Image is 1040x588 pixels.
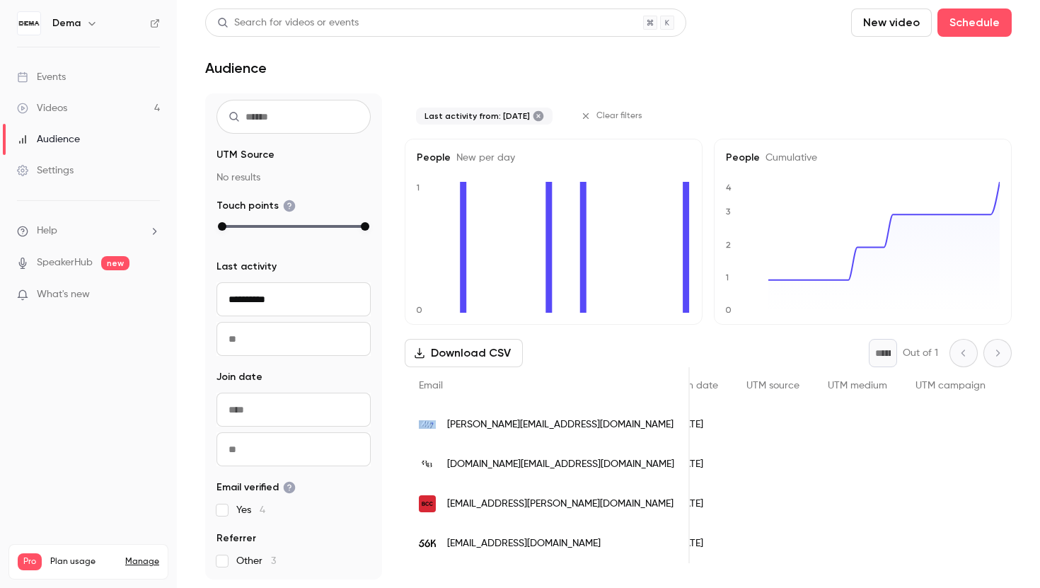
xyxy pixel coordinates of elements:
h5: People [726,151,1000,165]
text: 3 [726,207,731,217]
span: Join date [216,370,262,384]
span: Clear filters [596,110,642,122]
text: 1 [725,272,729,282]
text: 2 [726,240,731,250]
div: Audience [17,132,80,146]
span: Help [37,224,57,238]
div: Search for videos or events [217,16,359,30]
iframe: Noticeable Trigger [143,289,160,301]
span: [EMAIL_ADDRESS][DOMAIN_NAME] [447,536,601,551]
span: Last activity [216,260,277,274]
text: 0 [416,305,422,315]
span: New per day [451,153,515,163]
span: Join date [674,381,718,391]
img: Dema [18,12,40,35]
a: SpeakerHub [37,255,93,270]
span: new [101,256,129,270]
div: Events [17,70,66,84]
span: [DOMAIN_NAME][EMAIL_ADDRESS][DOMAIN_NAME] [447,457,674,472]
span: [EMAIL_ADDRESS][PERSON_NAME][DOMAIN_NAME] [447,497,674,512]
button: Schedule [937,8,1012,37]
button: Clear filters [575,105,651,127]
span: UTM campaign [915,381,986,391]
h5: People [417,151,691,165]
input: From [216,393,371,427]
div: [DATE] [660,405,732,444]
input: To [216,432,371,466]
span: Touch points [216,199,296,213]
h6: Dema [52,16,81,30]
span: Last activity from: [DATE] [424,110,530,122]
span: Yes [236,503,265,517]
span: UTM source [746,381,799,391]
input: From [216,282,371,316]
span: Cumulative [760,153,817,163]
li: help-dropdown-opener [17,224,160,238]
a: Manage [125,556,159,567]
span: UTM medium [828,381,887,391]
img: 56kdigital.se [419,535,436,552]
text: 4 [726,183,732,192]
span: Plan usage [50,556,117,567]
img: precis.com [419,420,436,430]
input: To [216,322,371,356]
button: New video [851,8,932,37]
span: Pro [18,553,42,570]
span: 4 [260,505,265,515]
div: max [361,222,369,231]
img: ratandboa.com [419,456,436,473]
span: Referrer [216,531,256,546]
div: [DATE] [660,524,732,563]
div: [DATE] [660,444,732,484]
button: Download CSV [405,339,523,367]
div: min [218,222,226,231]
span: Other [236,554,276,568]
span: What's new [37,287,90,302]
div: Settings [17,163,74,178]
text: 1 [416,183,420,192]
span: [PERSON_NAME][EMAIL_ADDRESS][DOMAIN_NAME] [447,417,674,432]
img: birger-christensen.com [419,495,436,512]
div: [DATE] [660,484,732,524]
div: Videos [17,101,67,115]
text: 0 [725,305,732,315]
span: 3 [271,556,276,566]
span: UTM Source [216,148,275,162]
span: Email verified [216,480,296,495]
span: Email [419,381,443,391]
p: Out of 1 [903,346,938,360]
p: No results [216,171,371,185]
h1: Audience [205,59,267,76]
